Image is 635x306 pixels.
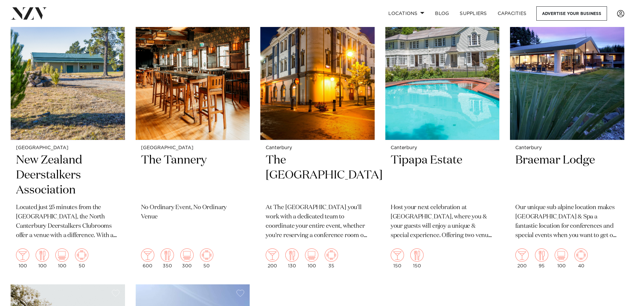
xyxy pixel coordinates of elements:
[16,153,120,198] h2: New Zealand Deerstalkers Association
[383,6,430,21] a: Locations
[515,248,529,268] div: 200
[536,6,607,21] a: Advertise your business
[325,248,338,262] img: meeting.png
[391,248,404,268] div: 150
[266,248,279,268] div: 200
[515,248,529,262] img: cocktail.png
[305,248,318,262] img: theatre.png
[391,146,494,151] small: Canterbury
[535,248,548,268] div: 95
[75,248,88,268] div: 50
[180,248,194,262] img: theatre.png
[141,146,245,151] small: [GEOGRAPHIC_DATA]
[75,248,88,262] img: meeting.png
[305,248,318,268] div: 100
[454,6,492,21] a: SUPPLIERS
[200,248,213,268] div: 50
[555,248,568,268] div: 100
[535,248,548,262] img: dining.png
[515,203,619,240] p: Our unique sub alpine location makes [GEOGRAPHIC_DATA] & Spa a fantastic location for conferences...
[200,248,213,262] img: meeting.png
[515,153,619,198] h2: Braemar Lodge
[574,248,588,262] img: meeting.png
[391,248,404,262] img: cocktail.png
[16,248,29,268] div: 100
[141,248,154,268] div: 600
[266,146,369,151] small: Canterbury
[16,146,120,151] small: [GEOGRAPHIC_DATA]
[141,153,245,198] h2: The Tannery
[36,248,49,268] div: 100
[180,248,194,268] div: 300
[141,203,245,222] p: No Ordinary Event, No Ordinary Venue
[266,203,369,240] p: At The [GEOGRAPHIC_DATA] you'll work with a dedicated team to coordinate your entire event, wheth...
[161,248,174,268] div: 350
[492,6,532,21] a: Capacities
[285,248,299,262] img: dining.png
[55,248,69,268] div: 100
[515,146,619,151] small: Canterbury
[36,248,49,262] img: dining.png
[410,248,424,268] div: 150
[391,203,494,240] p: Host your next celebration at [GEOGRAPHIC_DATA], where you & your guests will enjoy a unique & sp...
[11,7,47,19] img: nzv-logo.png
[574,248,588,268] div: 40
[16,248,29,262] img: cocktail.png
[285,248,299,268] div: 130
[55,248,69,262] img: theatre.png
[410,248,424,262] img: dining.png
[391,153,494,198] h2: Tipapa Estate
[266,153,369,198] h2: The [GEOGRAPHIC_DATA]
[325,248,338,268] div: 35
[161,248,174,262] img: dining.png
[430,6,454,21] a: BLOG
[16,203,120,240] p: Located just 25 minutes from the [GEOGRAPHIC_DATA], the North Canterbury Deerstalkers Clubrooms o...
[266,248,279,262] img: cocktail.png
[555,248,568,262] img: theatre.png
[141,248,154,262] img: cocktail.png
